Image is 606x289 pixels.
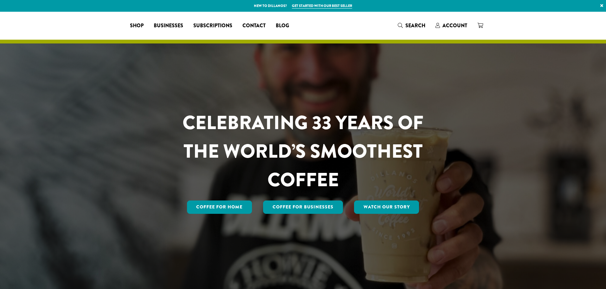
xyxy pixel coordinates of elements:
span: Blog [276,22,289,30]
span: Search [405,22,425,29]
span: Account [442,22,467,29]
a: Coffee for Home [187,200,252,214]
a: Search [393,20,430,31]
a: Watch Our Story [354,200,419,214]
a: Coffee For Businesses [263,200,343,214]
span: Businesses [154,22,183,30]
a: Get started with our best seller [292,3,352,9]
span: Shop [130,22,144,30]
h1: CELEBRATING 33 YEARS OF THE WORLD’S SMOOTHEST COFFEE [164,108,442,194]
a: Shop [125,21,149,31]
span: Contact [242,22,266,30]
span: Subscriptions [193,22,232,30]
